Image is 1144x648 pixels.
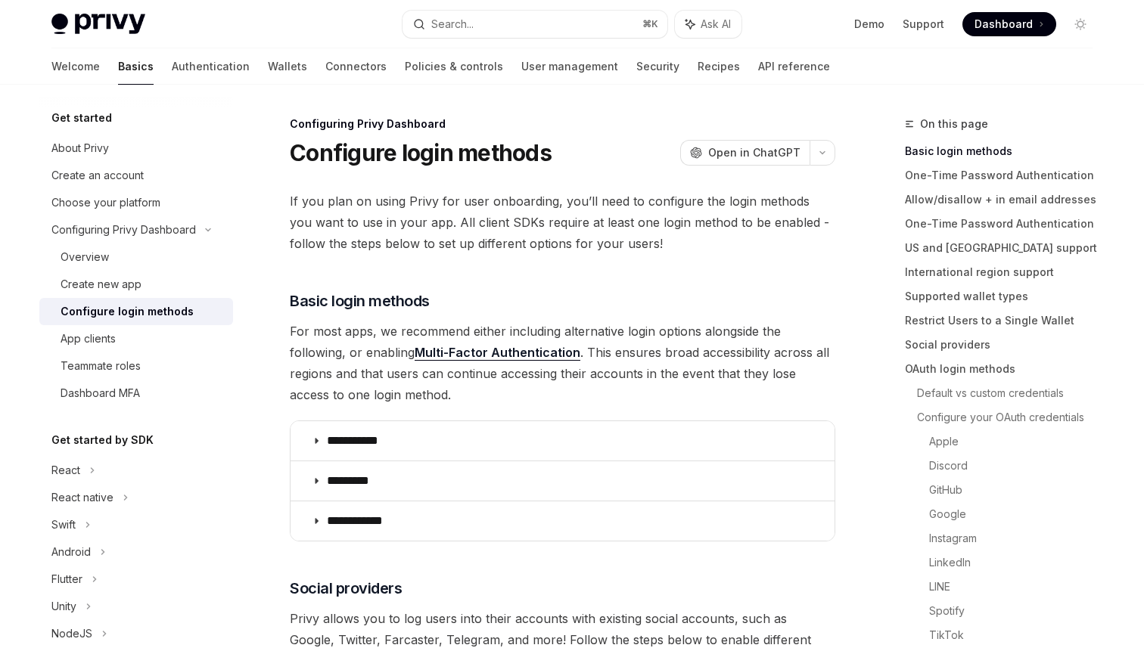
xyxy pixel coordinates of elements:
[905,308,1105,333] a: Restrict Users to a Single Wallet
[929,599,1105,623] a: Spotify
[708,145,800,160] span: Open in ChatGPT
[431,15,474,33] div: Search...
[929,550,1105,575] a: LinkedIn
[905,357,1105,381] a: OAuth login methods
[929,429,1105,454] a: Apple
[917,381,1105,405] a: Default vs custom credentials
[680,140,810,166] button: Open in ChatGPT
[905,212,1105,236] a: One-Time Password Authentication
[61,275,141,293] div: Create new app
[61,302,194,321] div: Configure login methods
[51,461,80,479] div: React
[39,162,233,189] a: Create an account
[1068,12,1093,36] button: Toggle dark mode
[51,139,109,157] div: About Privy
[325,48,387,85] a: Connectors
[172,48,250,85] a: Authentication
[701,17,731,32] span: Ask AI
[403,11,667,38] button: Search...⌘K
[929,526,1105,550] a: Instagram
[905,260,1105,284] a: International region support
[290,191,835,254] span: If you plan on using Privy for user onboarding, you’ll need to configure the login methods you wa...
[268,48,307,85] a: Wallets
[61,384,140,402] div: Dashboard MFA
[415,345,580,361] a: Multi-Factor Authentication
[39,325,233,352] a: App clients
[51,516,76,534] div: Swift
[642,18,658,30] span: ⌘ K
[51,166,144,184] div: Create an account
[51,488,113,507] div: React native
[920,115,988,133] span: On this page
[929,478,1105,502] a: GitHub
[929,623,1105,647] a: TikTok
[290,116,835,132] div: Configuring Privy Dashboard
[39,243,233,271] a: Overview
[118,48,154,85] a: Basics
[905,236,1105,260] a: US and [GEOGRAPHIC_DATA] support
[39,271,233,298] a: Create new app
[61,330,116,348] div: App clients
[929,575,1105,599] a: LINE
[61,248,109,266] div: Overview
[51,570,82,588] div: Flutter
[929,502,1105,526] a: Google
[51,431,154,449] h5: Get started by SDK
[51,625,92,643] div: NodeJS
[51,221,196,239] div: Configuring Privy Dashboard
[929,454,1105,478] a: Discord
[405,48,503,85] a: Policies & controls
[51,109,112,127] h5: Get started
[51,48,100,85] a: Welcome
[51,14,145,35] img: light logo
[905,139,1105,163] a: Basic login methods
[290,321,835,405] span: For most apps, we recommend either including alternative login options alongside the following, o...
[636,48,679,85] a: Security
[975,17,1033,32] span: Dashboard
[905,333,1105,357] a: Social providers
[39,380,233,407] a: Dashboard MFA
[51,543,91,561] div: Android
[61,357,141,375] div: Teammate roles
[39,189,233,216] a: Choose your platform
[698,48,740,85] a: Recipes
[905,163,1105,188] a: One-Time Password Authentication
[39,135,233,162] a: About Privy
[290,578,402,599] span: Social providers
[51,194,160,212] div: Choose your platform
[521,48,618,85] a: User management
[758,48,830,85] a: API reference
[905,284,1105,308] a: Supported wallet types
[290,139,552,166] h1: Configure login methods
[854,17,884,32] a: Demo
[39,352,233,380] a: Teammate roles
[290,290,430,312] span: Basic login methods
[39,298,233,325] a: Configure login methods
[917,405,1105,429] a: Configure your OAuth credentials
[51,597,76,615] div: Unity
[675,11,741,38] button: Ask AI
[962,12,1056,36] a: Dashboard
[905,188,1105,212] a: Allow/disallow + in email addresses
[903,17,944,32] a: Support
